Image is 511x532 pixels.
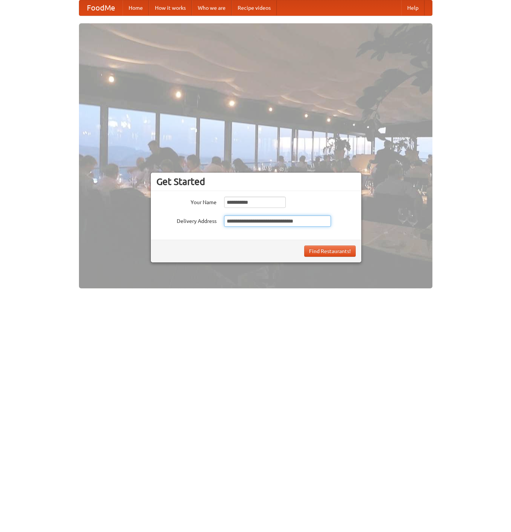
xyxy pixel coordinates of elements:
button: Find Restaurants! [304,246,356,257]
a: Home [123,0,149,15]
a: Help [401,0,425,15]
label: Delivery Address [156,215,217,225]
a: FoodMe [79,0,123,15]
h3: Get Started [156,176,356,187]
a: Who we are [192,0,232,15]
a: Recipe videos [232,0,277,15]
a: How it works [149,0,192,15]
label: Your Name [156,197,217,206]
